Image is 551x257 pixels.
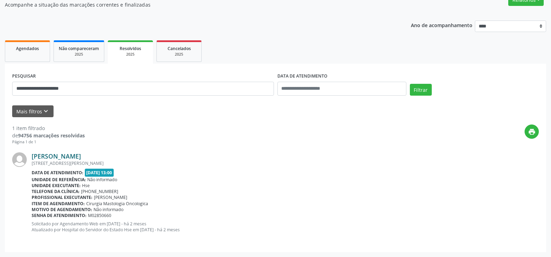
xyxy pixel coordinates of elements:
span: Não informado [94,207,123,212]
strong: 94756 marcações resolvidas [18,132,85,139]
div: de [12,132,85,139]
span: [PERSON_NAME] [94,194,127,200]
i: print [528,128,536,136]
div: 2025 [162,52,196,57]
div: 2025 [113,52,148,57]
label: PESQUISAR [12,71,36,82]
button: Mais filtroskeyboard_arrow_down [12,105,54,118]
span: Não compareceram [59,46,99,51]
a: [PERSON_NAME] [32,152,81,160]
b: Telefone da clínica: [32,188,80,194]
b: Unidade executante: [32,183,81,188]
p: Ano de acompanhamento [411,21,472,29]
button: print [525,125,539,139]
b: Profissional executante: [32,194,92,200]
span: [DATE] 13:00 [85,169,114,177]
span: M02850660 [88,212,111,218]
span: Não informado [87,177,117,183]
span: Hse [82,183,90,188]
b: Item de agendamento: [32,201,85,207]
b: Senha de atendimento: [32,212,87,218]
p: Acompanhe a situação das marcações correntes e finalizadas [5,1,384,8]
div: [STREET_ADDRESS][PERSON_NAME] [32,160,539,166]
div: Página 1 de 1 [12,139,85,145]
b: Unidade de referência: [32,177,86,183]
div: 2025 [59,52,99,57]
b: Motivo de agendamento: [32,207,92,212]
span: Cirurgia Mastologia Oncologica [86,201,148,207]
span: [PHONE_NUMBER] [81,188,118,194]
p: Solicitado por Agendamento Web em [DATE] - há 2 meses Atualizado por Hospital do Servidor do Esta... [32,221,539,233]
label: DATA DE ATENDIMENTO [277,71,327,82]
img: img [12,152,27,167]
b: Data de atendimento: [32,170,83,176]
button: Filtrar [410,84,432,96]
span: Cancelados [168,46,191,51]
div: 1 item filtrado [12,125,85,132]
span: Agendados [16,46,39,51]
span: Resolvidos [120,46,141,51]
i: keyboard_arrow_down [42,107,50,115]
